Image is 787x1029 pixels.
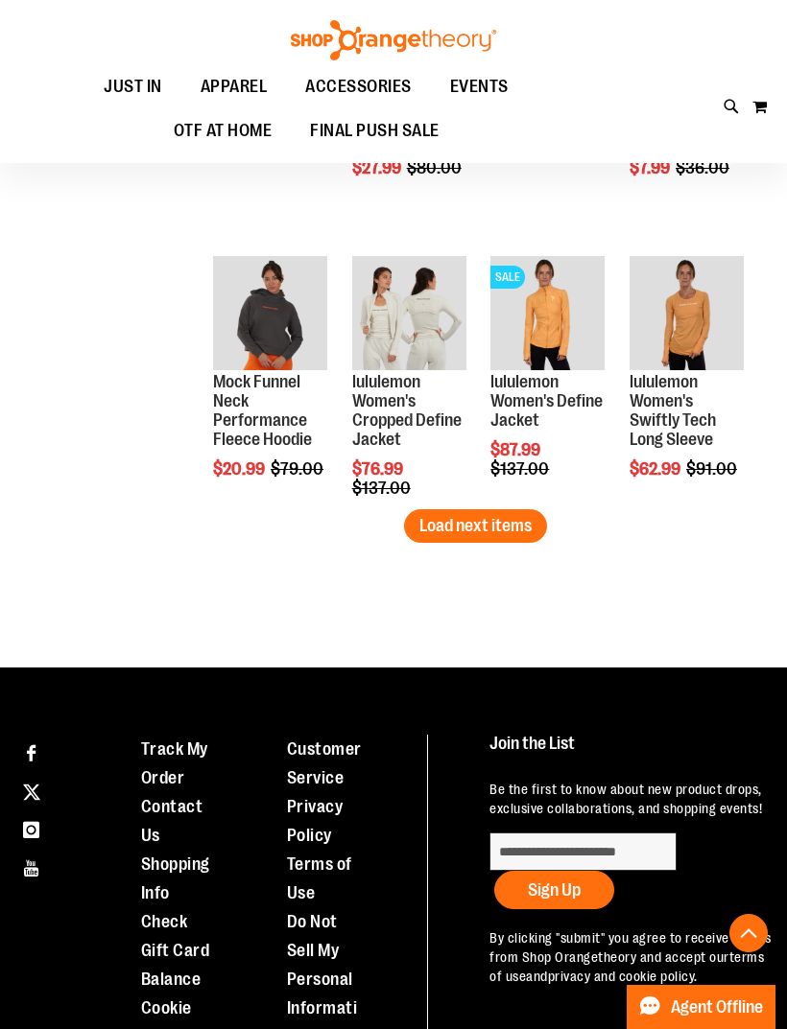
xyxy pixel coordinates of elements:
a: Check Gift Card Balance [141,912,210,989]
img: Product image for lululemon Define Jacket [490,256,605,370]
a: Visit our Youtube page [14,850,48,883]
span: $91.00 [686,459,740,479]
span: SALE [490,266,525,289]
span: $62.99 [630,459,683,479]
span: $79.00 [271,459,326,479]
span: APPAREL [201,65,268,108]
span: OTF AT HOME [174,109,273,152]
span: $20.99 [213,459,268,479]
button: Back To Top [729,914,768,952]
a: Mock Funnel Neck Performance Fleece Hoodie [213,372,312,448]
a: lululemon Women's Cropped Define Jacket [352,372,462,448]
h4: Join the List [489,735,773,770]
img: Product image for Mock Funnel Neck Performance Fleece Hoodie [213,256,327,370]
div: product [620,246,753,526]
img: Twitter [23,783,40,801]
a: Contact Us [141,797,203,845]
span: ACCESSORIES [305,65,412,108]
span: $137.00 [352,479,414,498]
a: Terms of Use [287,854,352,902]
span: FINAL PUSH SALE [310,109,440,152]
a: privacy and cookie policy. [548,969,698,984]
input: enter email [489,832,677,871]
span: $7.99 [630,158,673,177]
a: Customer Service [287,739,362,787]
a: Product image for Mock Funnel Neck Performance Fleece Hoodie [213,256,327,373]
img: Product image for lululemon Swiftly Tech Long Sleeve [630,256,744,370]
a: Product image for lululemon Define JacketSALE [490,256,605,373]
p: Be the first to know about new product drops, exclusive collaborations, and shopping events! [489,780,773,818]
a: Visit our Facebook page [14,735,48,768]
span: $87.99 [490,440,543,459]
span: Sign Up [528,880,581,900]
button: Agent Offline [627,985,775,1029]
span: $27.99 [352,158,404,177]
a: Track My Order [141,739,208,787]
a: Visit our Instagram page [14,811,48,845]
a: Shopping Info [141,854,210,902]
p: By clicking "submit" you agree to receive emails from Shop Orangetheory and accept our and [489,928,773,986]
span: JUST IN [104,65,162,108]
div: product [343,246,476,546]
span: $80.00 [407,158,465,177]
button: Load next items [404,509,547,543]
span: Agent Offline [671,998,763,1017]
span: $76.99 [352,459,406,479]
a: Product image for lululemon Define Jacket Cropped [352,256,466,373]
a: Privacy Policy [287,797,344,845]
a: lululemon Women's Swiftly Tech Long Sleeve [630,372,716,448]
span: $137.00 [490,459,552,479]
a: lululemon Women's Define Jacket [490,372,603,430]
div: product [203,246,337,526]
span: Load next items [419,516,532,535]
button: Sign Up [494,871,614,909]
a: Product image for lululemon Swiftly Tech Long Sleeve [630,256,744,373]
img: Product image for lululemon Define Jacket Cropped [352,256,466,370]
img: Shop Orangetheory [288,20,499,60]
span: $36.00 [676,158,732,177]
a: Visit our X page [14,773,48,807]
span: EVENTS [450,65,509,108]
div: product [481,246,614,526]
